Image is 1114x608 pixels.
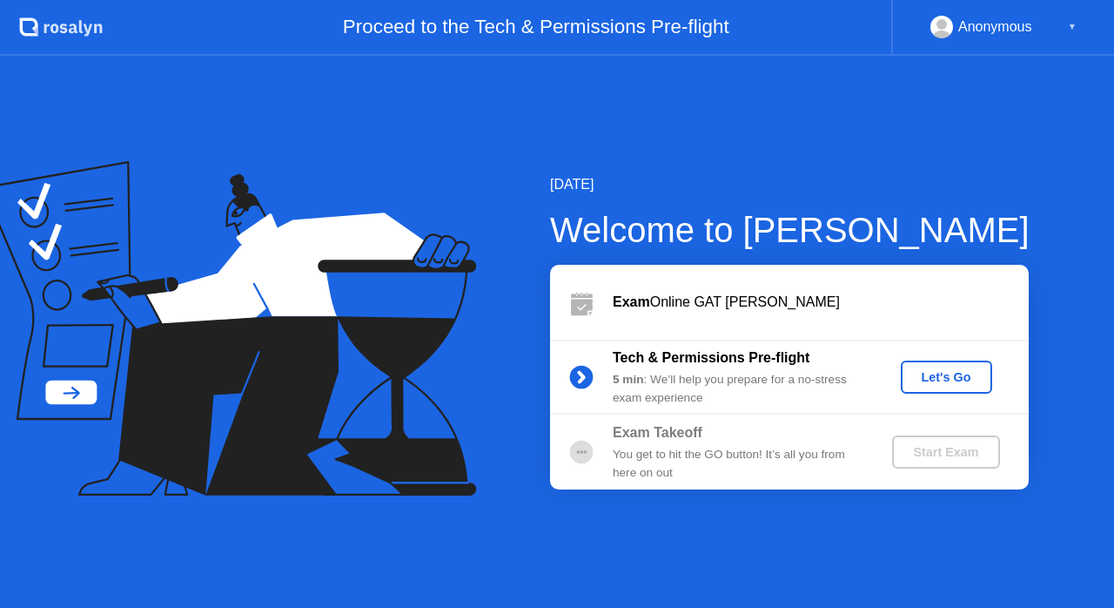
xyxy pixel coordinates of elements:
div: [DATE] [550,174,1030,195]
b: Exam [613,294,650,309]
div: Welcome to [PERSON_NAME] [550,204,1030,256]
div: Let's Go [908,370,985,384]
div: ▼ [1068,16,1077,38]
div: Online GAT [PERSON_NAME] [613,292,1029,313]
button: Start Exam [892,436,999,469]
div: : We’ll help you prepare for a no-stress exam experience [613,371,863,407]
b: Tech & Permissions Pre-flight [613,350,809,365]
div: Start Exam [899,445,992,459]
div: You get to hit the GO button! It’s all you from here on out [613,446,863,482]
b: 5 min [613,373,644,386]
b: Exam Takeoff [613,425,702,440]
button: Let's Go [901,361,992,394]
div: Anonymous [958,16,1032,38]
